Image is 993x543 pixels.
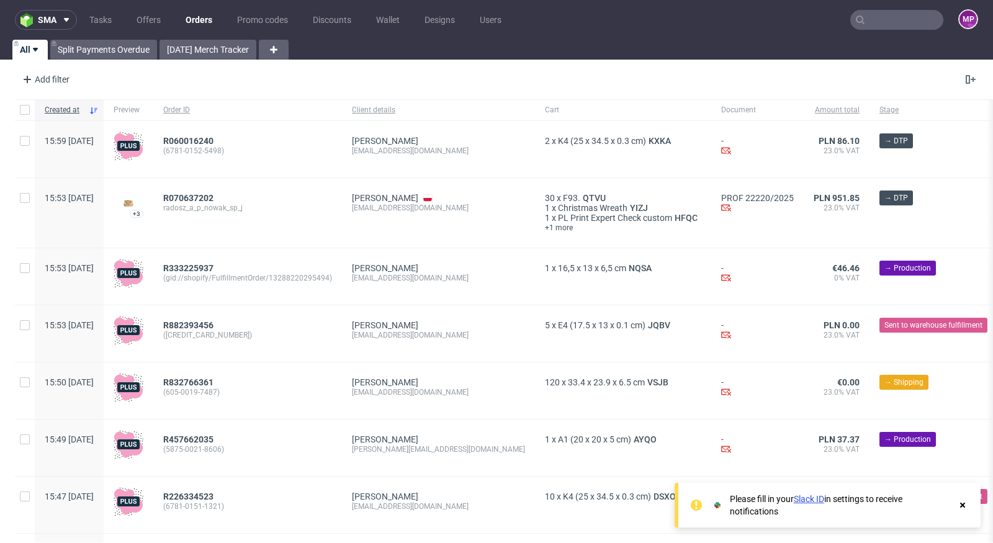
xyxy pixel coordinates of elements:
[545,193,555,203] span: 30
[545,434,550,444] span: 1
[814,444,860,454] span: 23.0% VAT
[672,213,700,223] a: HFQC
[558,434,631,444] span: A1 (20 x 20 x 5 cm)
[631,434,659,444] a: AYQO
[884,320,982,331] span: Sent to warehouse fulfillment
[730,493,951,518] div: Please fill in your in settings to receive notifications
[163,263,216,273] a: R333225937
[884,434,931,445] span: → Production
[369,10,407,30] a: Wallet
[20,13,38,27] img: logo
[12,40,48,60] a: All
[352,136,418,146] a: [PERSON_NAME]
[879,105,992,115] span: Stage
[814,330,860,340] span: 23.0% VAT
[163,263,213,273] span: R333225937
[472,10,509,30] a: Users
[163,273,332,283] span: (gid://shopify/FulfillmentOrder/13288220295494)
[721,105,794,115] span: Document
[163,491,213,501] span: R226334523
[545,377,701,387] div: x
[230,10,295,30] a: Promo codes
[563,491,651,501] span: K4 (25 x 34.5 x 0.3 cm)
[45,263,94,273] span: 15:53 [DATE]
[545,223,701,233] a: +1 more
[163,444,332,454] span: (5875-0021-8606)
[545,377,560,387] span: 120
[15,10,77,30] button: sma
[721,320,794,342] div: -
[163,330,332,340] span: ([CREDIT_CARD_NUMBER])
[352,387,525,397] div: [EMAIL_ADDRESS][DOMAIN_NAME]
[545,136,550,146] span: 2
[163,491,216,501] a: R226334523
[45,491,94,501] span: 15:47 [DATE]
[352,320,418,330] a: [PERSON_NAME]
[545,193,701,203] div: x
[558,263,626,273] span: 16,5 x 13 x 6,5 cm
[545,213,550,223] span: 1
[814,193,860,203] span: PLN 951.85
[646,136,673,146] a: KXKA
[545,320,550,330] span: 5
[545,491,701,501] div: x
[819,434,860,444] span: PLN 37.37
[45,193,94,203] span: 15:53 [DATE]
[45,105,84,115] span: Created at
[352,434,418,444] a: [PERSON_NAME]
[45,320,94,330] span: 15:53 [DATE]
[558,320,645,330] span: E4 (17.5 x 13 x 0.1 cm)
[651,491,678,501] a: DSXO
[721,434,794,456] div: -
[352,491,418,501] a: [PERSON_NAME]
[352,203,525,213] div: [EMAIL_ADDRESS][DOMAIN_NAME]
[814,387,860,397] span: 23.0% VAT
[545,203,701,213] div: x
[163,320,213,330] span: R882393456
[163,193,213,203] span: R070637202
[129,10,168,30] a: Offers
[50,40,157,60] a: Split Payments Overdue
[163,320,216,330] a: R882393456
[163,377,213,387] span: R832766361
[163,136,213,146] span: R060016240
[17,70,72,89] div: Add filter
[160,40,256,60] a: [DATE] Merch Tracker
[163,377,216,387] a: R832766361
[824,320,860,330] span: PLN 0.00
[721,377,794,399] div: -
[545,105,701,115] span: Cart
[645,377,671,387] a: VSJB
[545,263,701,273] div: x
[884,192,908,204] span: → DTP
[545,203,550,213] span: 1
[959,11,977,28] figcaption: MP
[580,193,608,203] a: QTVU
[114,131,143,161] img: plus-icon.676465ae8f3a83198b3f.png
[711,499,724,511] img: Slack
[832,263,860,273] span: €46.46
[819,136,860,146] span: PLN 86.10
[568,377,645,387] span: 33.4 x 23.9 x 6.5 cm
[82,10,119,30] a: Tasks
[837,377,860,387] span: €0.00
[558,213,672,223] span: PL Print Expert Check custom
[645,320,673,330] a: JQBV
[178,10,220,30] a: Orders
[45,434,94,444] span: 15:49 [DATE]
[163,434,216,444] a: R457662035
[133,210,140,217] div: +3
[163,434,213,444] span: R457662035
[814,146,860,156] span: 23.0% VAT
[721,263,794,285] div: -
[626,263,654,273] a: NQSA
